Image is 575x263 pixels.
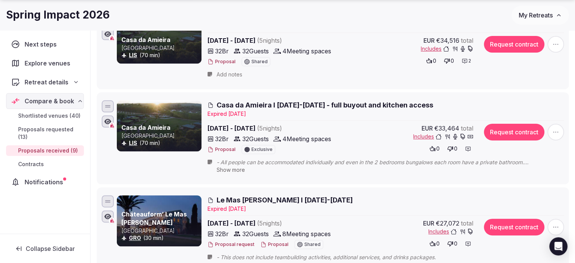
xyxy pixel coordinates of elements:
button: 0 [424,56,439,66]
span: Retreat details [25,78,68,87]
span: Shortlisted venues (40) [18,112,81,120]
span: Exclusive [251,147,273,152]
span: 32 Guests [242,229,269,238]
span: [DATE] - [DATE] [208,124,341,133]
button: Includes [421,45,473,53]
span: - All people can be accommodated individually and even in the 2 bedrooms bungalows each room have... [217,159,546,166]
button: 0 [427,143,442,154]
a: Notifications [6,174,84,190]
a: Casa da Amieira [121,36,170,44]
span: 0 [436,240,440,247]
a: Explore venues [6,55,84,71]
button: Proposal [208,59,236,65]
span: 4 Meeting spaces [282,47,331,56]
span: €33,464 [434,124,459,133]
span: 2 [468,58,471,64]
div: (70 min) [121,139,200,147]
a: Contracts [6,159,84,170]
button: 0 [445,238,460,249]
div: Expire d [DATE] [208,205,564,213]
span: [DATE] - [DATE] [208,36,341,45]
button: Proposal request [208,241,254,248]
div: (70 min) [121,51,200,59]
span: 0 [436,145,440,153]
p: [GEOGRAPHIC_DATA] [121,132,200,140]
span: Next steps [25,40,60,49]
span: ( 5 night s ) [257,37,282,44]
button: GRO [129,234,141,242]
span: Shared [251,59,268,64]
button: 0 [442,56,456,66]
button: LIS [129,139,137,147]
span: €34,516 [436,36,459,45]
span: ( 5 night s ) [257,124,282,132]
h1: Spring Impact 2026 [6,8,110,22]
span: 0 [454,145,457,153]
span: 4 Meeting spaces [282,134,331,143]
span: Show more [217,167,245,173]
span: EUR [422,124,433,133]
span: - This does not include teambuilding activities, additional services, and drinks packages. [217,254,451,261]
a: Shortlisted venues (40) [6,110,84,121]
button: Request contract [484,124,544,140]
span: Shared [304,242,321,247]
span: 32 Br [215,134,229,143]
button: Collapse Sidebar [6,240,84,257]
a: Proposals requested (13) [6,124,84,142]
span: 32 Br [215,47,229,56]
button: 0 [445,143,460,154]
button: Proposal [208,146,236,153]
div: Expire d [DATE] [208,110,564,118]
span: My Retreats [519,11,553,19]
button: Proposal [260,241,288,248]
a: LIS [129,140,137,146]
span: 0 [451,57,454,65]
button: Includes [413,133,473,140]
span: Contracts [18,160,44,168]
button: LIS [129,51,137,59]
span: Add notes [217,71,242,78]
span: EUR [423,36,435,45]
span: total [461,36,473,45]
span: Compare & book [25,96,74,106]
span: Casa da Amieira I [DATE]-[DATE] - full buyout and kitchen access [217,100,433,110]
span: [DATE] - [DATE] [208,219,341,228]
div: (30 min) [121,234,200,242]
a: LIS [129,52,137,58]
a: GRO [129,235,141,241]
span: 32 Guests [242,47,269,56]
span: 32 Guests [242,134,269,143]
button: Request contract [484,219,544,235]
a: Next steps [6,36,84,52]
a: Casa da Amieira [121,124,170,131]
span: total [461,124,473,133]
button: My Retreats [511,6,569,25]
span: Explore venues [25,59,73,68]
span: Notifications [25,177,66,187]
span: Le Mas [PERSON_NAME] I [DATE]-[DATE] [217,195,353,205]
button: Request contract [484,36,544,53]
span: EUR [423,219,434,228]
span: 8 Meeting spaces [282,229,331,238]
p: [GEOGRAPHIC_DATA] [121,227,200,235]
button: 0 [427,238,442,249]
span: 0 [433,57,436,65]
span: Proposals requested (13) [18,126,81,141]
span: Proposals received (9) [18,147,78,154]
span: €27,072 [436,219,459,228]
span: ( 5 night s ) [257,219,282,227]
a: Châteauform’ Le Mas [PERSON_NAME] [121,210,187,226]
span: total [461,219,473,228]
button: Includes [428,228,473,235]
span: 0 [454,240,457,247]
span: 32 Br [215,229,229,238]
div: Open Intercom Messenger [549,237,567,255]
p: [GEOGRAPHIC_DATA] [121,44,200,52]
span: Collapse Sidebar [26,245,75,252]
a: Proposals received (9) [6,145,84,156]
